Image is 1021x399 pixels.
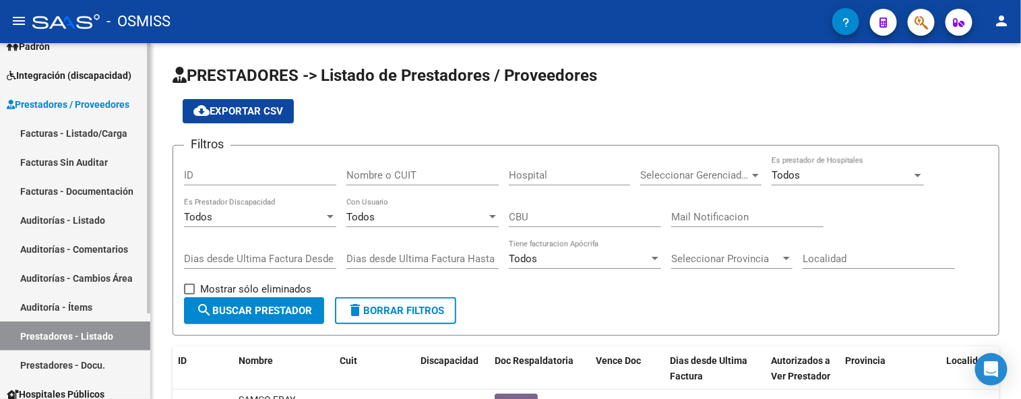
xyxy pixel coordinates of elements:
span: Autorizados a Ver Prestador [771,355,830,381]
span: Provincia [845,355,886,366]
span: Todos [346,211,375,223]
span: ID [178,355,187,366]
span: Todos [772,169,800,181]
span: Exportar CSV [193,105,283,117]
span: Padrón [7,39,50,54]
span: Doc Respaldatoria [495,355,574,366]
span: Todos [184,211,212,223]
span: Integración (discapacidad) [7,68,131,83]
datatable-header-cell: Cuit [334,346,415,391]
datatable-header-cell: Provincia [840,346,941,391]
span: Discapacidad [421,355,478,366]
mat-icon: cloud_download [193,102,210,119]
span: Nombre [239,355,273,366]
button: Borrar Filtros [335,297,456,324]
mat-icon: menu [11,13,27,29]
span: PRESTADORES -> Listado de Prestadores / Proveedores [173,66,597,85]
span: - OSMISS [106,7,171,36]
span: Localidad [946,355,989,366]
datatable-header-cell: Dias desde Ultima Factura [664,346,766,391]
button: Exportar CSV [183,99,294,123]
span: Cuit [340,355,357,366]
span: Dias desde Ultima Factura [670,355,747,381]
span: Prestadores / Proveedores [7,97,129,112]
span: Todos [509,253,537,265]
datatable-header-cell: Doc Respaldatoria [489,346,590,391]
mat-icon: search [196,302,212,318]
span: Buscar Prestador [196,305,312,317]
datatable-header-cell: Vence Doc [590,346,664,391]
datatable-header-cell: Discapacidad [415,346,489,391]
div: Open Intercom Messenger [975,353,1008,386]
span: Borrar Filtros [347,305,444,317]
span: Mostrar sólo eliminados [200,281,311,297]
mat-icon: person [994,13,1010,29]
datatable-header-cell: Nombre [233,346,334,391]
h3: Filtros [184,135,230,154]
span: Seleccionar Provincia [671,253,780,265]
datatable-header-cell: ID [173,346,233,391]
datatable-header-cell: Autorizados a Ver Prestador [766,346,840,391]
span: Vence Doc [596,355,641,366]
button: Buscar Prestador [184,297,324,324]
span: Seleccionar Gerenciador [640,169,749,181]
mat-icon: delete [347,302,363,318]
